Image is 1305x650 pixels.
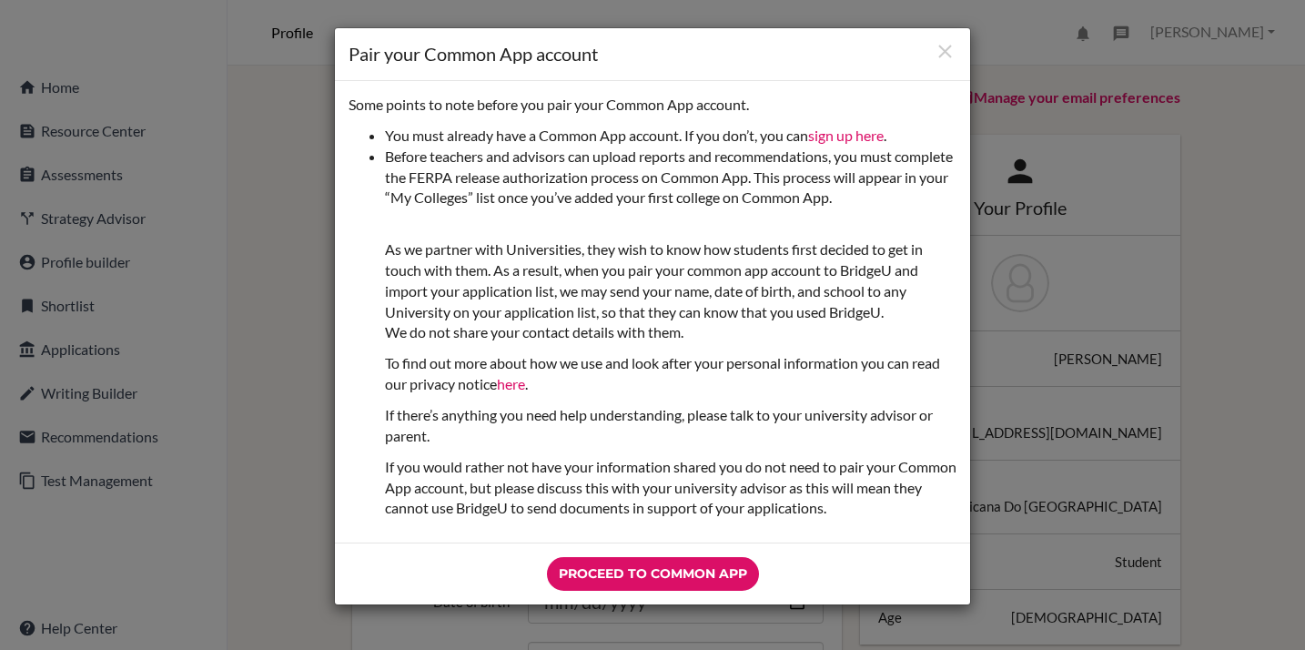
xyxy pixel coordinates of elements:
[385,353,956,395] p: To find out more about how we use and look after your personal information you can read our priva...
[547,557,759,591] input: Proceed to Common App
[385,405,956,447] p: If there’s anything you need help understanding, please talk to your university advisor or parent.
[808,127,884,144] a: sign up here
[385,126,956,147] li: You must already have a Common App account. If you don’t, you can .
[934,40,956,65] button: Close
[349,95,956,116] p: Some points to note before you pair your Common App account.
[349,42,956,66] h1: Pair your Common App account
[385,457,956,520] p: If you would rather not have your information shared you do not need to pair your Common App acco...
[497,375,525,392] a: here
[385,322,956,343] p: We do not share your contact details with them.
[385,147,956,520] li: Before teachers and advisors can upload reports and recommendations, you must complete the FERPA ...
